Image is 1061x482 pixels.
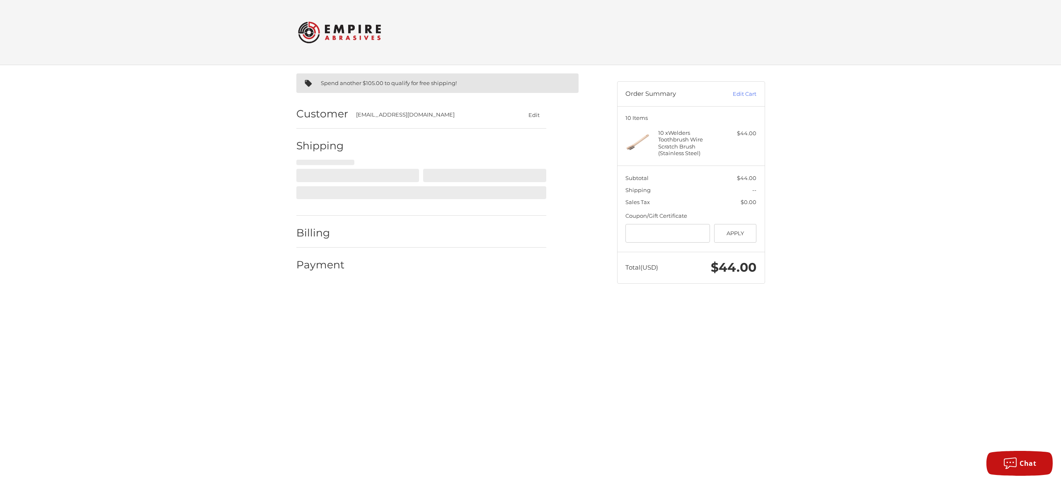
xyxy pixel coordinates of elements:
span: -- [752,187,756,193]
span: Subtotal [625,175,649,181]
h3: 10 Items [625,114,756,121]
button: Chat [986,451,1053,476]
span: Spend another $105.00 to qualify for free shipping! [321,80,457,86]
h2: Billing [296,226,345,239]
span: Total (USD) [625,263,658,271]
button: Edit [522,109,546,121]
img: Empire Abrasives [298,16,381,49]
span: Shipping [625,187,651,193]
span: Chat [1020,459,1036,468]
div: [EMAIL_ADDRESS][DOMAIN_NAME] [356,111,506,119]
input: Gift Certificate or Coupon Code [625,224,710,243]
span: $44.00 [737,175,756,181]
span: $44.00 [711,260,756,275]
div: $44.00 [724,129,756,138]
h2: Customer [296,107,348,120]
div: Coupon/Gift Certificate [625,212,756,220]
h2: Payment [296,258,345,271]
a: Edit Cart [715,90,756,98]
h2: Shipping [296,139,345,152]
h3: Order Summary [625,90,715,98]
h4: 10 x Welders Toothbrush Wire Scratch Brush (Stainless Steel) [658,129,722,156]
button: Apply [714,224,757,243]
span: $0.00 [741,199,756,205]
span: Sales Tax [625,199,650,205]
